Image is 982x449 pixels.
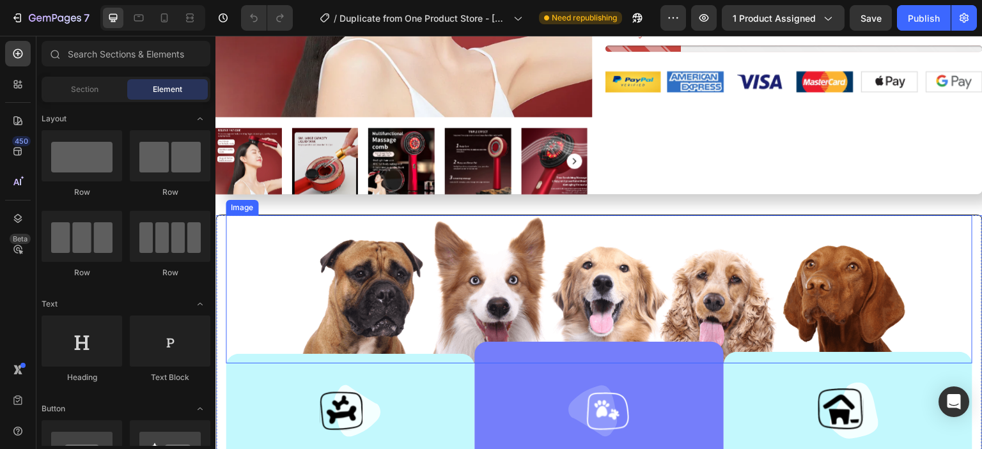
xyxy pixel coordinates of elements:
div: Text Block [130,372,210,383]
button: Carousel Next Arrow [352,118,367,133]
img: Alt Image [353,349,414,401]
span: Button [42,403,65,415]
div: Row [130,186,210,198]
span: Toggle open [190,399,210,419]
span: Toggle open [190,109,210,129]
span: Toggle open [190,294,210,314]
span: Element [153,84,182,95]
span: Section [71,84,98,95]
span: 1 product assigned [733,11,816,25]
button: Save [850,5,892,31]
div: 450 [12,136,31,146]
img: Alt Image [75,179,692,328]
div: Row [42,267,122,278]
img: Alt Image [602,347,663,404]
img: Alt Image [104,349,165,401]
div: Image [13,166,40,178]
div: Heading [42,372,122,383]
span: / [334,11,337,25]
div: Row [130,267,210,278]
div: Row [42,186,122,198]
div: Open Intercom Messenger [939,386,969,417]
span: Text [42,298,58,310]
span: Save [861,13,882,24]
button: Publish [897,5,951,31]
span: Need republishing [552,12,617,24]
div: Publish [908,11,940,25]
input: Search Sections & Elements [42,41,210,66]
iframe: Design area [215,36,982,449]
span: Layout [42,113,66,125]
button: 7 [5,5,95,31]
span: Duplicate from One Product Store - [DATE] 19:55:56 [339,11,508,25]
div: Undo/Redo [241,5,293,31]
p: 7 [84,10,90,26]
img: Alt Image [390,35,767,57]
button: 1 product assigned [722,5,845,31]
div: Beta [10,234,31,244]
